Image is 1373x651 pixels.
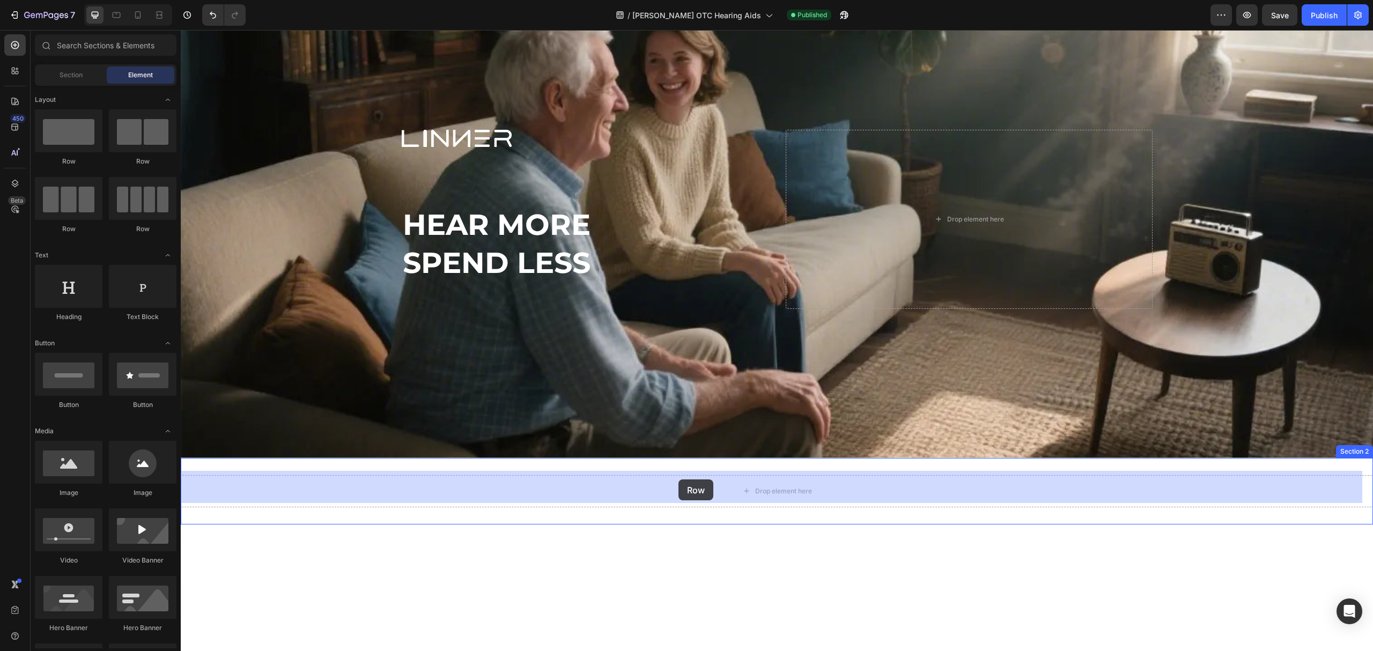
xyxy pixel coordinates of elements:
span: / [628,10,630,21]
div: Publish [1311,10,1338,21]
div: Image [35,488,102,498]
div: Video Banner [109,556,176,565]
span: Toggle open [159,335,176,352]
p: 7 [70,9,75,21]
span: Toggle open [159,91,176,108]
button: Publish [1302,4,1347,26]
button: Save [1262,4,1297,26]
div: Row [35,224,102,234]
div: Text Block [109,312,176,322]
div: Hero Banner [35,623,102,633]
span: Published [798,10,827,20]
div: Image [109,488,176,498]
div: Row [109,224,176,234]
input: Search Sections & Elements [35,34,176,56]
span: Toggle open [159,423,176,440]
span: Element [128,70,153,80]
span: Media [35,426,54,436]
div: Button [109,400,176,410]
div: Heading [35,312,102,322]
div: Hero Banner [109,623,176,633]
span: Save [1271,11,1289,20]
span: Layout [35,95,56,105]
div: 450 [10,114,26,123]
div: Beta [8,196,26,205]
span: Button [35,338,55,348]
span: Text [35,250,48,260]
div: Row [35,157,102,166]
iframe: To enrich screen reader interactions, please activate Accessibility in Grammarly extension settings [181,30,1373,651]
span: Section [60,70,83,80]
div: Button [35,400,102,410]
div: Video [35,556,102,565]
button: 7 [4,4,80,26]
span: [PERSON_NAME] OTC Hearing Aids [632,10,761,21]
div: Undo/Redo [202,4,246,26]
div: Row [109,157,176,166]
span: Toggle open [159,247,176,264]
div: Open Intercom Messenger [1337,598,1362,624]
